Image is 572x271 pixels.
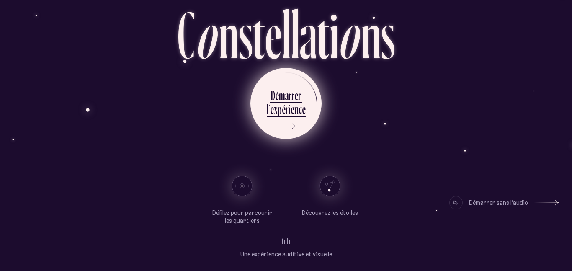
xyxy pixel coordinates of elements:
[238,1,253,67] div: s
[317,1,330,67] div: t
[299,101,302,117] div: c
[177,1,195,67] div: C
[265,1,282,67] div: e
[275,87,279,103] div: é
[285,87,289,103] div: a
[469,196,528,209] div: Démarrer sans l’audio
[289,101,291,117] div: i
[361,1,381,67] div: n
[381,1,395,67] div: s
[289,87,291,103] div: r
[294,101,299,117] div: n
[302,209,358,217] p: Découvrez les étoiles
[302,101,306,117] div: e
[282,101,286,117] div: é
[274,101,278,117] div: x
[250,68,322,139] button: Démarrerl’expérience
[270,101,274,117] div: e
[267,101,268,117] div: l
[299,1,317,67] div: a
[330,1,338,67] div: i
[337,1,361,67] div: o
[298,87,301,103] div: r
[219,1,238,67] div: n
[278,101,282,117] div: p
[253,1,265,67] div: t
[449,196,559,209] button: Démarrer sans l’audio
[271,87,275,103] div: D
[286,101,289,117] div: r
[291,101,294,117] div: e
[279,87,285,103] div: m
[211,209,273,225] p: Défilez pour parcourir les quartiers
[240,250,332,259] p: Une expérience auditive et visuelle
[282,1,291,67] div: l
[291,87,294,103] div: r
[195,1,219,67] div: o
[268,101,270,117] div: ’
[294,87,298,103] div: e
[291,1,299,67] div: l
